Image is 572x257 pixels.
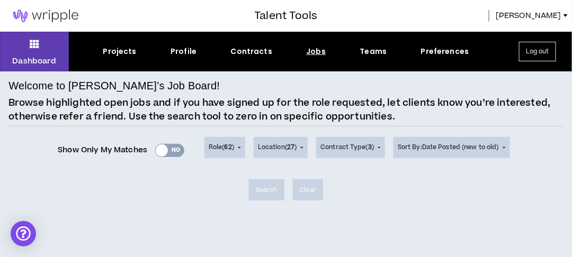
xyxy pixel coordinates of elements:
[287,143,294,152] span: 27
[398,143,499,152] span: Sort By: Date Posted (new to old)
[8,78,220,94] h4: Welcome to [PERSON_NAME]’s Job Board!
[496,10,561,22] span: [PERSON_NAME]
[11,221,36,246] div: Open Intercom Messenger
[103,46,137,57] div: Projects
[209,143,234,152] span: Role ( )
[368,143,372,152] span: 3
[171,46,196,57] div: Profile
[258,143,297,152] span: Location ( )
[360,46,387,57] div: Teams
[8,96,564,123] p: Browse highlighted open jobs and if you have signed up for the role requested, let clients know y...
[254,8,317,24] h3: Talent Tools
[231,46,272,57] div: Contracts
[320,143,374,152] span: Contract Type ( )
[12,56,56,67] p: Dashboard
[519,42,556,61] button: Log out
[394,137,510,158] button: Sort By:Date Posted (new to old)
[249,179,284,200] button: Search
[225,143,232,152] span: 62
[293,179,324,200] button: Clear
[421,46,469,57] div: Preferences
[204,137,245,158] button: Role(62)
[254,137,308,158] button: Location(27)
[316,137,385,158] button: Contract Type(3)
